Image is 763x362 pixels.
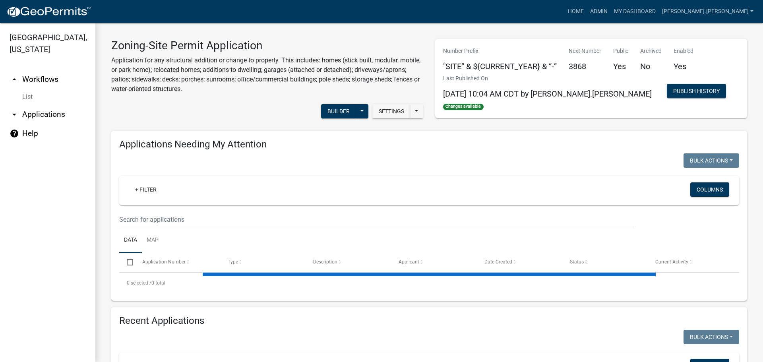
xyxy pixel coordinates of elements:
i: arrow_drop_up [10,75,19,84]
button: Builder [321,104,356,118]
a: Data [119,228,142,253]
i: help [10,129,19,138]
span: 0 selected / [127,280,151,286]
button: Settings [372,104,411,118]
h5: "SITE” & ${CURRENT_YEAR} & “-” [443,62,557,71]
a: [PERSON_NAME].[PERSON_NAME] [659,4,757,19]
p: Number Prefix [443,47,557,55]
wm-modal-confirm: Workflow Publish History [667,89,726,95]
p: Application for any structural addition or change to property. This includes: homes (stick built,... [111,56,423,94]
span: Description [313,259,337,265]
p: Archived [640,47,662,55]
p: Last Published On [443,74,652,83]
datatable-header-cell: Applicant [391,253,476,272]
i: arrow_drop_down [10,110,19,119]
h5: No [640,62,662,71]
p: Next Number [569,47,601,55]
datatable-header-cell: Description [306,253,391,272]
h5: Yes [613,62,628,71]
datatable-header-cell: Select [119,253,134,272]
h5: 3868 [569,62,601,71]
span: Changes available [443,104,484,110]
datatable-header-cell: Status [562,253,648,272]
button: Bulk Actions [684,153,739,168]
span: Current Activity [655,259,688,265]
a: Admin [587,4,611,19]
h5: Yes [674,62,693,71]
a: + Filter [129,182,163,197]
h4: Recent Applications [119,315,739,327]
datatable-header-cell: Current Activity [648,253,733,272]
span: Type [228,259,238,265]
span: Status [570,259,584,265]
button: Columns [690,182,729,197]
button: Publish History [667,84,726,98]
span: [DATE] 10:04 AM CDT by [PERSON_NAME].[PERSON_NAME] [443,89,652,99]
datatable-header-cell: Application Number [134,253,220,272]
p: Public [613,47,628,55]
datatable-header-cell: Type [220,253,306,272]
p: Enabled [674,47,693,55]
datatable-header-cell: Date Created [476,253,562,272]
input: Search for applications [119,211,634,228]
a: Map [142,228,163,253]
a: My Dashboard [611,4,659,19]
span: Applicant [399,259,419,265]
span: Application Number [142,259,186,265]
span: Date Created [484,259,512,265]
div: 0 total [119,273,739,293]
h4: Applications Needing My Attention [119,139,739,150]
h3: Zoning-Site Permit Application [111,39,423,52]
button: Bulk Actions [684,330,739,344]
a: Home [565,4,587,19]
